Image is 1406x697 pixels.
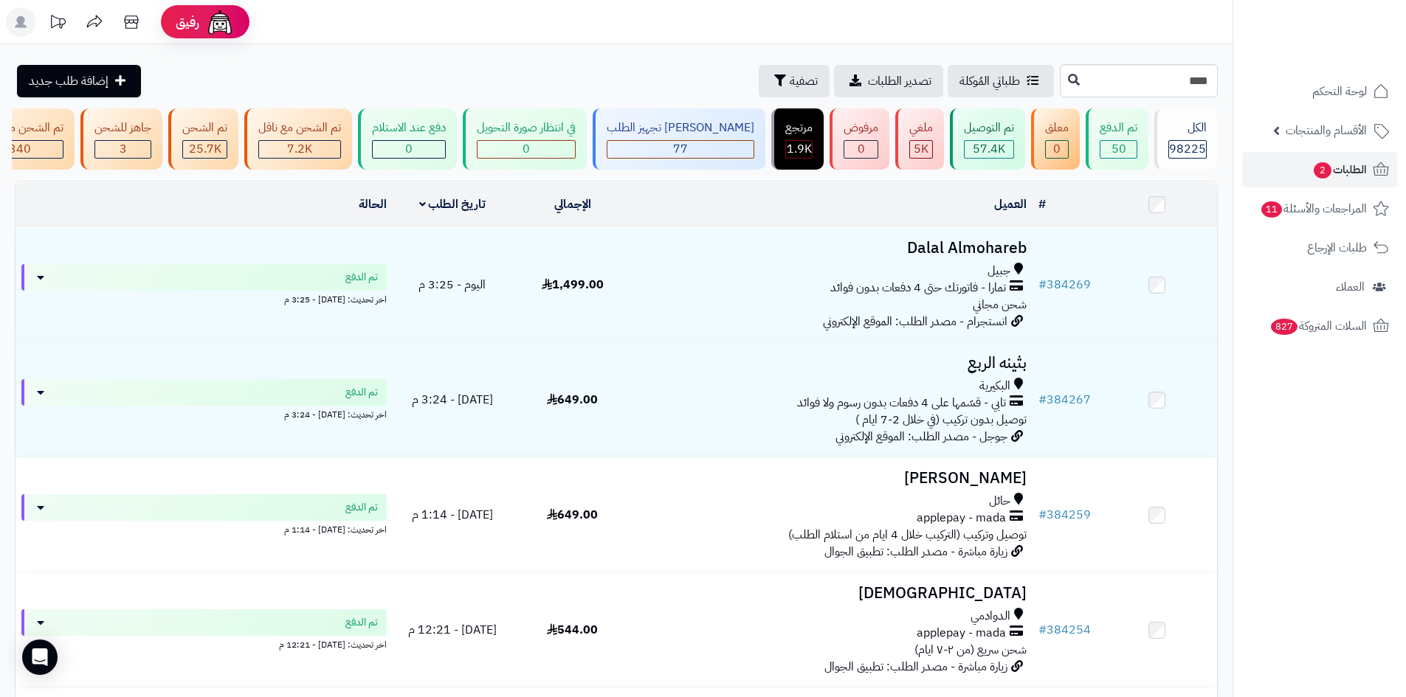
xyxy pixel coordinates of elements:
span: 0 [858,140,865,158]
span: انستجرام - مصدر الطلب: الموقع الإلكتروني [823,313,1007,330]
div: تم الشحن مع ناقل [258,119,341,136]
a: الكل98225 [1151,108,1221,170]
div: Open Intercom Messenger [22,639,58,675]
span: 2 [1314,162,1331,178]
div: 1874 [786,141,812,158]
span: زيارة مباشرة - مصدر الطلب: تطبيق الجوال [824,658,1007,676]
div: 0 [478,141,575,158]
span: 3 [120,140,127,158]
span: تابي - قسّمها على 4 دفعات بدون رسوم ولا فوائد [797,395,1006,412]
span: 25.7K [189,140,221,158]
a: جاهز للشحن 3 [77,108,165,170]
div: تم الشحن [182,119,227,136]
a: مرتجع 1.9K [768,108,827,170]
span: جوجل - مصدر الطلب: الموقع الإلكتروني [835,428,1007,445]
div: دفع عند الاستلام [372,119,446,136]
a: دفع عند الاستلام 0 [355,108,460,170]
a: إضافة طلب جديد [17,65,141,97]
span: applepay - mada [917,510,1006,527]
h3: Dalal Almohareb [638,240,1027,257]
span: الأقسام والمنتجات [1286,120,1367,141]
a: طلباتي المُوكلة [948,65,1054,97]
span: رفيق [176,13,199,31]
h3: بثينه الربع [638,355,1027,372]
span: زيارة مباشرة - مصدر الطلب: تطبيق الجوال [824,543,1007,561]
div: 0 [844,141,878,158]
a: طلبات الإرجاع [1242,230,1397,266]
a: #384269 [1038,276,1091,294]
span: 0 [1053,140,1061,158]
div: 57431 [965,141,1013,158]
span: 7.2K [287,140,312,158]
a: العميل [994,195,1027,213]
div: 0 [373,141,445,158]
span: تمارا - فاتورتك حتى 4 دفعات بدون فوائد [830,280,1006,297]
div: 77 [607,141,754,158]
span: 50 [1112,140,1126,158]
div: 50 [1100,141,1137,158]
a: تم التوصيل 57.4K [947,108,1028,170]
span: 0 [405,140,413,158]
div: اخر تحديث: [DATE] - 12:21 م [21,636,387,651]
span: 1,499.00 [542,276,604,294]
a: المراجعات والأسئلة11 [1242,191,1397,226]
div: تم الدفع [1100,119,1137,136]
img: logo-2.png [1306,39,1392,70]
div: اخر تحديث: [DATE] - 1:14 م [21,521,387,536]
div: 3 [95,141,151,158]
div: معلق [1045,119,1069,136]
a: تحديثات المنصة [39,7,76,41]
span: العملاء [1336,277,1365,297]
a: السلات المتروكة827 [1242,308,1397,344]
div: 7222 [259,141,340,158]
a: ملغي 5K [892,108,947,170]
span: تم الدفع [345,270,378,285]
span: المراجعات والأسئلة [1260,198,1367,219]
span: [DATE] - 12:21 م [408,621,497,639]
span: # [1038,391,1047,409]
span: توصيل وتركيب (التركيب خلال 4 ايام من استلام الطلب) [788,526,1027,544]
span: 0 [523,140,530,158]
span: تم الدفع [345,500,378,515]
span: [DATE] - 3:24 م [412,391,493,409]
span: 77 [673,140,688,158]
span: 649.00 [547,391,598,409]
h3: [PERSON_NAME] [638,470,1027,487]
span: # [1038,506,1047,524]
div: 5031 [910,141,932,158]
span: السلات المتروكة [1269,316,1367,336]
span: شحن سريع (من ٢-٧ ايام) [914,641,1027,659]
a: تم الدفع 50 [1083,108,1151,170]
span: تم الدفع [345,615,378,630]
a: معلق 0 [1028,108,1083,170]
span: 544.00 [547,621,598,639]
span: جبيل [988,263,1010,280]
img: ai-face.png [205,7,235,37]
span: طلباتي المُوكلة [959,72,1020,90]
span: # [1038,621,1047,639]
div: في انتظار صورة التحويل [477,119,576,136]
span: 340 [9,140,31,158]
span: 57.4K [973,140,1005,158]
span: تم الدفع [345,385,378,400]
a: الإجمالي [554,195,591,213]
div: تم التوصيل [964,119,1014,136]
span: # [1038,276,1047,294]
a: مرفوض 0 [827,108,892,170]
span: 649.00 [547,506,598,524]
a: في انتظار صورة التحويل 0 [460,108,590,170]
div: ملغي [909,119,933,136]
div: 25728 [183,141,227,158]
a: العملاء [1242,269,1397,305]
a: تاريخ الطلب [419,195,486,213]
span: لوحة التحكم [1312,81,1367,102]
span: 98225 [1169,140,1206,158]
span: البكيرية [979,378,1010,395]
span: شحن مجاني [973,296,1027,313]
span: حائل [989,493,1010,510]
div: الكل [1168,119,1207,136]
a: تم الشحن 25.7K [165,108,241,170]
span: [DATE] - 1:14 م [412,506,493,524]
span: applepay - mada [917,625,1006,642]
div: مرتجع [785,119,813,136]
